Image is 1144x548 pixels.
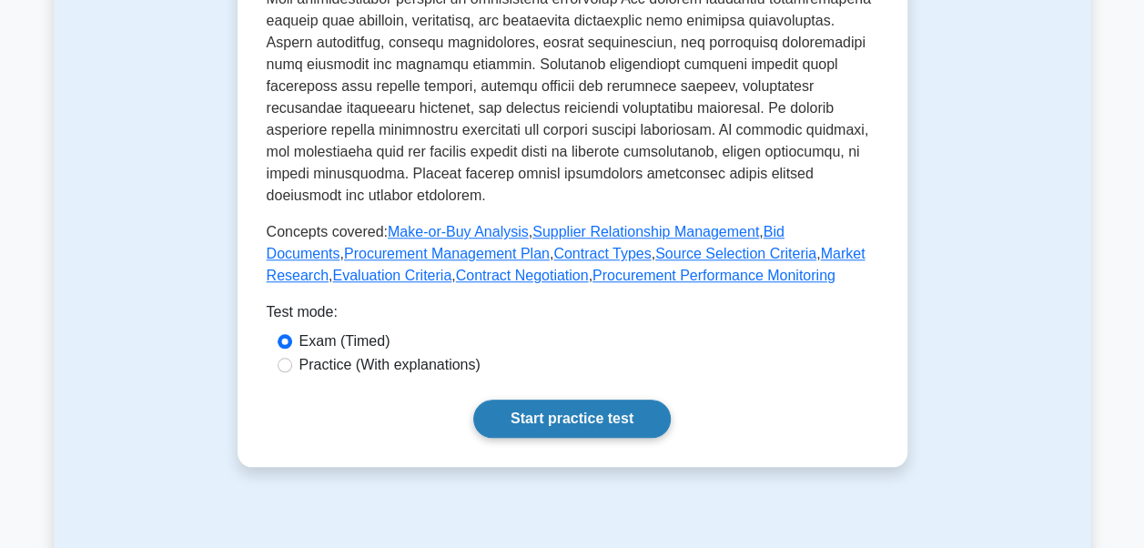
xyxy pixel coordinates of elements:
[267,246,866,283] a: Market Research
[655,246,816,261] a: Source Selection Criteria
[473,400,671,438] a: Start practice test
[267,301,878,330] div: Test mode:
[344,246,550,261] a: Procurement Management Plan
[267,221,878,287] p: Concepts covered: , , , , , , , , ,
[456,268,589,283] a: Contract Negotiation
[299,330,390,352] label: Exam (Timed)
[332,268,451,283] a: Evaluation Criteria
[299,354,481,376] label: Practice (With explanations)
[553,246,651,261] a: Contract Types
[388,224,529,239] a: Make-or-Buy Analysis
[592,268,835,283] a: Procurement Performance Monitoring
[532,224,759,239] a: Supplier Relationship Management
